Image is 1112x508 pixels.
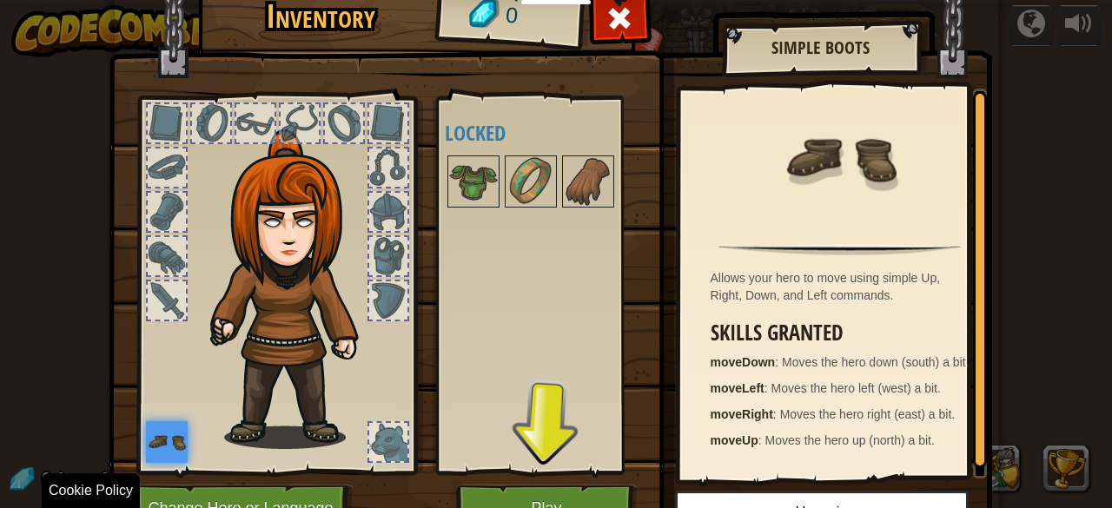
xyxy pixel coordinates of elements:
strong: moveLeft [711,381,764,395]
span: Moves the hero right (east) a bit. [780,407,956,421]
span: : [775,355,782,369]
img: portrait.png [564,157,612,206]
strong: moveUp [711,433,758,447]
img: hair_f2.png [202,129,389,449]
span: : [758,433,765,447]
strong: moveDown [711,355,776,369]
h4: Locked [445,122,663,144]
h2: Simple Boots [739,38,903,57]
img: portrait.png [784,102,897,214]
img: portrait.png [449,157,498,206]
img: portrait.png [506,157,555,206]
span: : [773,407,780,421]
strong: moveRight [711,407,773,421]
span: Moves the hero left (west) a bit. [771,381,941,395]
span: Moves the hero up (north) a bit. [765,433,935,447]
img: hr.png [718,244,960,255]
span: Moves the hero down (south) a bit. [782,355,970,369]
div: Allows your hero to move using simple Up, Right, Down, and Left commands. [711,269,978,304]
h3: Skills Granted [711,321,978,345]
span: : [764,381,771,395]
div: Cookie Policy [42,473,140,508]
img: portrait.png [146,421,188,463]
